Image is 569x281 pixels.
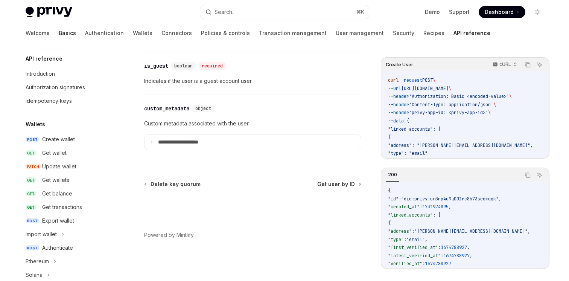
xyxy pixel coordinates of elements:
span: , [470,253,472,259]
span: object [195,105,211,111]
span: "address" [388,228,412,234]
div: Introduction [26,69,55,78]
a: User management [336,24,384,42]
span: : [438,244,441,250]
span: 'Content-Type: application/json' [409,102,493,108]
span: POST [26,245,39,251]
span: POST [422,77,433,83]
h5: Wallets [26,120,45,129]
span: "[PERSON_NAME][EMAIL_ADDRESS][DOMAIN_NAME]" [414,228,528,234]
div: Get balance [42,189,72,198]
h5: API reference [26,54,62,63]
span: { [388,188,391,194]
span: 'Authorization: Basic <encoded-value>' [409,93,509,99]
div: is_guest [144,62,168,70]
span: Delete key quorum [151,180,201,188]
span: boolean [174,63,193,69]
img: light logo [26,7,72,17]
a: GETGet wallet [20,146,116,160]
span: "created_at" [388,204,420,210]
div: Get transactions [42,203,82,212]
span: "linked_accounts": [ [388,126,441,132]
span: , [467,244,470,250]
button: Search...⌘K [200,5,369,19]
span: '{ [404,118,409,124]
span: "latest_verified_at" [388,253,441,259]
a: Authentication [85,24,124,42]
div: Import wallet [26,230,57,239]
a: API reference [453,24,490,42]
span: \ [449,86,451,92]
span: GET [26,205,36,210]
span: "did:privy:cm3np4u9j001rc8b73seqmqqk" [401,196,499,202]
span: { [388,134,391,140]
span: { [388,220,391,226]
button: Ask AI [535,60,545,70]
button: Copy the contents from the code block [523,170,532,180]
span: : [399,196,401,202]
a: Recipes [423,24,444,42]
span: "address": "[PERSON_NAME][EMAIL_ADDRESS][DOMAIN_NAME]", [388,142,533,148]
span: Get user by ID [317,180,355,188]
span: \ [509,93,512,99]
span: "first_verified_at" [388,244,438,250]
a: POSTExport wallet [20,214,116,228]
button: Toggle dark mode [531,6,543,18]
a: Introduction [20,67,116,81]
a: GETGet wallets [20,173,116,187]
span: 1674788927 [441,244,467,250]
span: 1731974895 [422,204,449,210]
span: 'privy-app-id: <privy-app-id>' [409,110,488,116]
div: required [199,62,226,70]
span: GET [26,177,36,183]
span: --header [388,102,409,108]
a: GETGet balance [20,187,116,200]
span: ⌘ K [356,9,364,15]
button: Copy the contents from the code block [523,60,532,70]
div: custom_metadata [144,105,189,112]
span: curl [388,77,399,83]
span: 1674788927 [443,253,470,259]
span: --request [399,77,422,83]
a: Support [449,8,470,16]
span: [URL][DOMAIN_NAME] [401,86,449,92]
span: Create User [386,62,413,68]
div: Solana [26,270,43,279]
span: "linked_accounts" [388,212,433,218]
a: Get user by ID [317,180,361,188]
div: Ethereum [26,257,49,266]
span: 1674788927 [425,261,451,267]
span: "verified_at" [388,261,422,267]
span: : [441,253,443,259]
div: Export wallet [42,216,74,225]
a: Security [393,24,414,42]
span: --header [388,93,409,99]
a: Powered by Mintlify [144,231,194,239]
div: Update wallet [42,162,76,171]
span: : [ [433,212,441,218]
button: Ask AI [535,170,545,180]
span: GET [26,191,36,197]
span: --url [388,86,401,92]
a: Policies & controls [201,24,250,42]
span: \ [493,102,496,108]
span: : [412,228,414,234]
a: GETGet transactions [20,200,116,214]
span: , [499,196,501,202]
div: Create wallet [42,135,75,144]
span: "type": "email" [388,150,428,156]
div: Get wallets [42,176,69,185]
button: cURL [488,58,520,71]
span: GET [26,150,36,156]
span: Dashboard [485,8,514,16]
span: --data [388,118,404,124]
div: Search... [215,8,236,17]
p: cURL [499,61,511,67]
a: Idempotency keys [20,94,116,108]
a: POSTCreate wallet [20,133,116,146]
span: \ [433,77,435,83]
a: Transaction management [259,24,327,42]
span: "id" [388,196,399,202]
span: , [528,228,530,234]
p: Indicates if the user is a guest account user. [144,76,361,86]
